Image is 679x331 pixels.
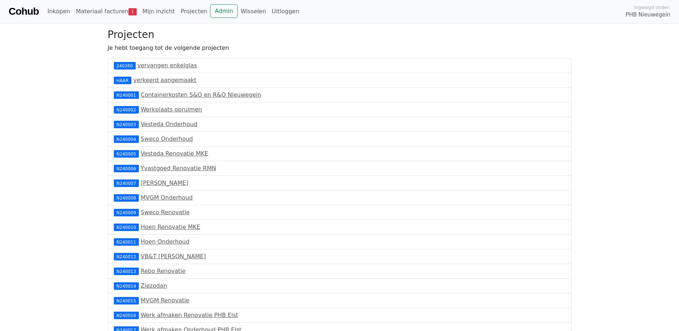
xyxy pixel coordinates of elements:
div: N240011 [114,238,139,245]
a: Uitloggen [269,4,302,19]
a: Rebo Renovatie [141,268,185,274]
a: Vesteda Renovatie MKE [141,150,208,157]
a: Mijn inzicht [140,4,178,19]
div: 240260 [114,62,136,69]
div: N240003 [114,121,139,128]
a: Inkopen [44,4,73,19]
span: 1 [128,8,137,15]
a: [PERSON_NAME] [141,179,188,186]
div: N240007 [114,179,139,187]
div: N240014 [114,282,139,289]
p: Je hebt toegang tot de volgende projecten [108,44,572,52]
a: Wisselen [238,4,269,19]
a: Yvastgoed Renovatie RMN [141,165,216,172]
a: Werk afmaken Renovatie PHB Elst [141,312,238,318]
a: Hoen Renovatie MKE [141,224,200,230]
div: N240008 [114,194,139,201]
a: Sweco Onderhoud [141,135,193,142]
a: Cohub [9,3,39,20]
a: Projecten [178,4,210,19]
div: N240009 [114,209,139,216]
span: PHB Nieuwegein [626,11,670,19]
div: N240013 [114,268,139,275]
a: Vesteda Onderhoud [141,121,197,128]
div: N240002 [114,106,139,113]
div: N240012 [114,253,139,260]
h3: Projecten [108,29,572,41]
a: verkeerd aangemaakt [133,77,196,83]
div: N240001 [114,91,139,99]
a: Ziezodan [141,282,167,289]
div: HAAR [114,77,132,84]
div: N240015 [114,297,139,304]
a: Containerkosten S&O en R&O Nieuwegein [141,91,261,98]
a: Hoen Onderhoud [141,238,189,245]
a: Sweco Renovatie [141,209,190,216]
a: VB&T [PERSON_NAME] [141,253,206,260]
div: N240016 [114,312,139,319]
a: Materiaal facturen1 [73,4,140,19]
div: N240010 [114,224,139,231]
a: MVGM Renovatie [141,297,189,304]
div: N240004 [114,135,139,143]
a: vervangen enkelglas [137,62,197,69]
div: N240006 [114,165,139,172]
div: N240005 [114,150,139,157]
span: Ingelogd onder: [634,4,670,11]
a: MVGM Onderhoud [141,194,193,201]
a: Werkplaats opruimen [141,106,202,113]
a: Admin [210,4,238,18]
